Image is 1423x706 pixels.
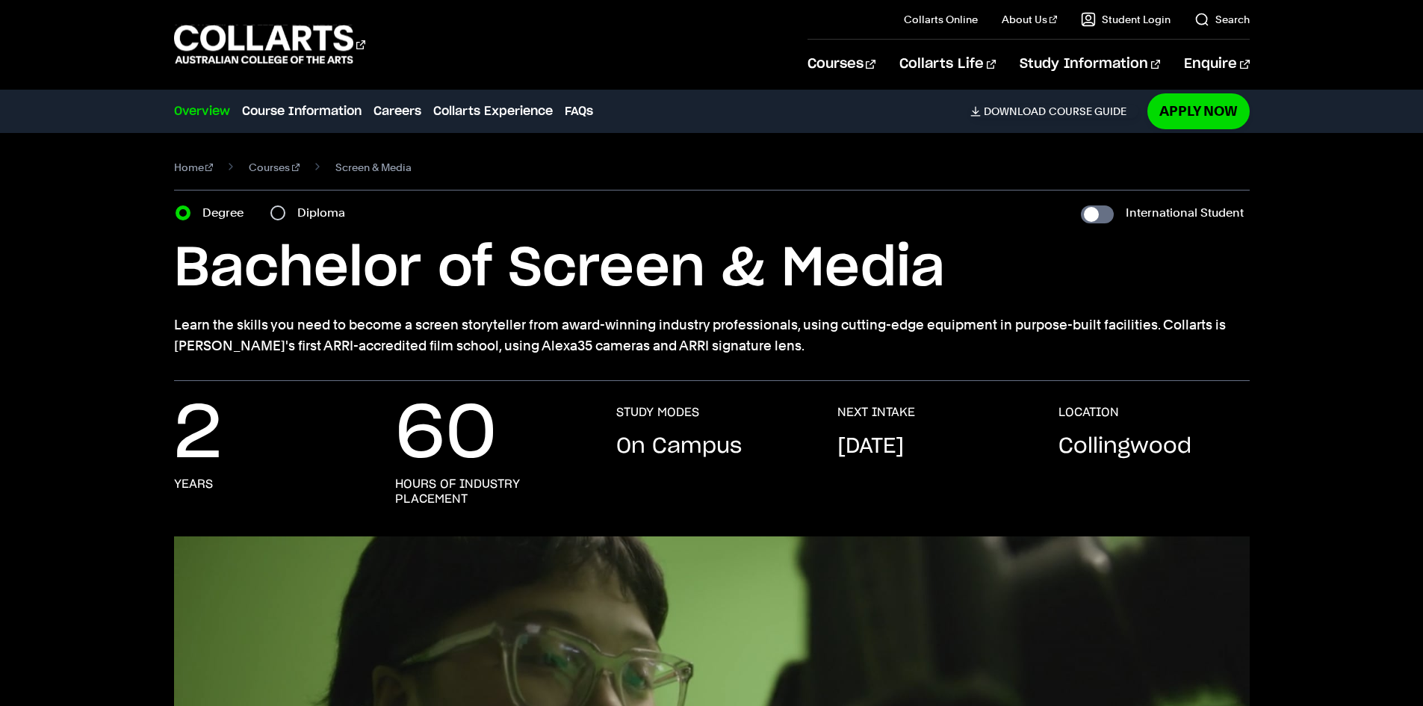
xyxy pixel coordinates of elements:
a: Collarts Experience [433,102,553,120]
a: FAQs [565,102,593,120]
div: Go to homepage [174,23,365,66]
a: Home [174,157,214,178]
a: Collarts Online [904,12,978,27]
h3: hours of industry placement [395,477,586,507]
a: Overview [174,102,230,120]
h3: LOCATION [1058,405,1119,420]
a: Collarts Life [899,40,996,89]
a: Courses [807,40,875,89]
h1: Bachelor of Screen & Media [174,235,1250,303]
label: International Student [1126,202,1244,223]
p: Learn the skills you need to become a screen storyteller from award-winning industry professional... [174,315,1250,356]
span: Download [984,105,1046,118]
a: DownloadCourse Guide [970,105,1138,118]
a: Student Login [1081,12,1171,27]
h3: years [174,477,213,492]
a: Course Information [242,102,362,120]
p: 60 [395,405,497,465]
a: Enquire [1184,40,1249,89]
p: Collingwood [1058,432,1191,462]
span: Screen & Media [335,157,412,178]
a: Study Information [1020,40,1160,89]
p: 2 [174,405,222,465]
a: About Us [1002,12,1057,27]
a: Careers [373,102,421,120]
h3: STUDY MODES [616,405,699,420]
label: Degree [202,202,252,223]
p: On Campus [616,432,742,462]
a: Search [1194,12,1250,27]
a: Courses [249,157,300,178]
label: Diploma [297,202,354,223]
a: Apply Now [1147,93,1250,128]
p: [DATE] [837,432,904,462]
h3: NEXT INTAKE [837,405,915,420]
